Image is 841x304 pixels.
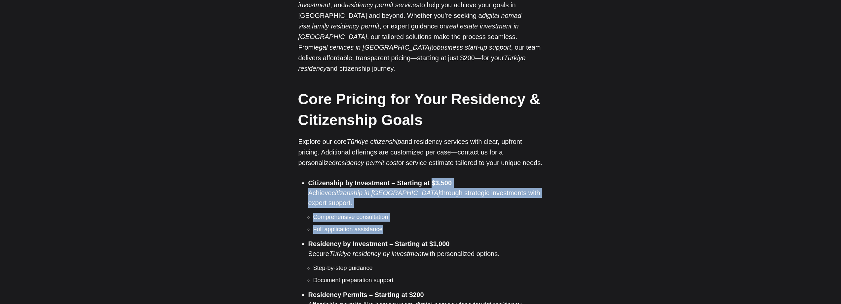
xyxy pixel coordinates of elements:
[437,44,511,51] em: business start-up support
[345,1,420,9] em: residency permit services
[336,159,398,166] em: residency permit cost
[308,239,543,285] li: Secure with personalized options.
[298,89,543,130] h2: Core Pricing for Your Residency & Citizenship Goals
[308,240,450,247] strong: Residency by Investment – Starting at $1,000
[313,276,543,285] li: Document preparation support
[312,22,380,30] em: family residency permit
[308,179,452,187] strong: Citizenship by Investment – Starting at $3,500
[313,225,543,234] li: Full application assistance
[298,136,543,168] p: Explore our core and residency services with clear, upfront pricing. Additional offerings are cus...
[313,213,543,222] li: Comprehensive consultation
[332,189,440,196] em: citizenship in [GEOGRAPHIC_DATA]
[314,44,431,51] em: legal services in [GEOGRAPHIC_DATA]
[308,291,424,298] strong: Residency Permits – Starting at $200
[313,264,543,273] li: Step-by-step guidance
[347,138,401,145] em: Türkiye citizenship
[308,178,543,234] li: Achieve through strategic investments with expert support.
[329,250,424,257] em: Türkiye residency by investment
[298,12,521,30] em: digital nomad visa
